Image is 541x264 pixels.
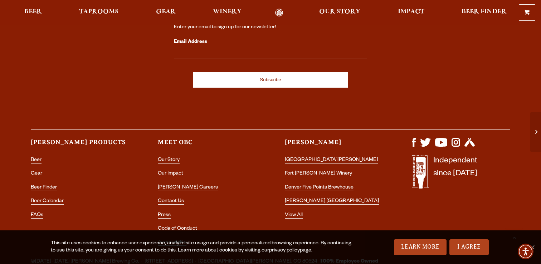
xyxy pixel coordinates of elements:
a: Code of Conduct [158,226,197,232]
span: Gear [156,9,176,15]
div: Accessibility Menu [518,244,533,259]
a: Visit us on Instagram [452,143,460,149]
a: [PERSON_NAME] [GEOGRAPHIC_DATA] [285,199,379,205]
a: Taprooms [74,9,123,17]
h3: Meet OBC [158,138,256,153]
div: This site uses cookies to enhance user experience, analyze site usage and provide a personalized ... [51,240,354,254]
a: Visit us on YouTube [435,143,447,149]
a: Beer Finder [31,185,57,191]
a: View All [285,212,303,219]
label: Email Address [174,38,367,47]
a: Scroll to top [505,228,523,246]
a: Denver Five Points Brewhouse [285,185,354,191]
p: Independent since [DATE] [433,155,477,192]
a: privacy policy [269,248,300,254]
span: Taprooms [79,9,118,15]
input: Subscribe [193,72,348,88]
a: Gear [31,171,42,177]
a: Gear [151,9,180,17]
h3: [PERSON_NAME] [285,138,383,153]
a: Odell Home [265,9,292,17]
a: I Agree [449,239,489,255]
a: Our Impact [158,171,183,177]
span: Beer Finder [462,9,507,15]
a: [PERSON_NAME] Careers [158,185,218,191]
a: Fort [PERSON_NAME] Winery [285,171,352,177]
h3: [PERSON_NAME] Products [31,138,129,153]
a: Visit us on X (formerly Twitter) [420,143,431,149]
a: Our Story [158,157,180,163]
a: Learn More [394,239,447,255]
a: Beer Calendar [31,199,64,205]
a: Press [158,212,171,219]
a: Our Story [315,9,365,17]
a: Beer [31,157,42,163]
span: Our Story [319,9,360,15]
span: Beer [24,9,42,15]
a: Beer [20,9,47,17]
div: Enter your email to sign up for our newsletter! [174,24,367,31]
span: Winery [213,9,242,15]
a: Impact [393,9,429,17]
a: FAQs [31,212,43,219]
a: Visit us on Facebook [412,143,416,149]
a: Visit us on Untappd [464,143,475,149]
a: Winery [208,9,246,17]
a: Beer Finder [457,9,511,17]
a: [GEOGRAPHIC_DATA][PERSON_NAME] [285,157,378,163]
span: Impact [398,9,424,15]
a: Contact Us [158,199,184,205]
